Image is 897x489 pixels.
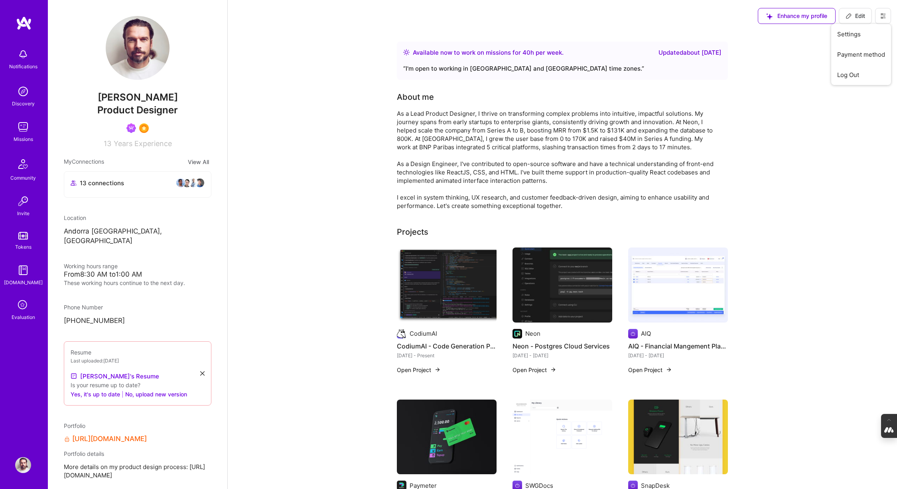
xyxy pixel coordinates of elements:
span: My Connections [64,157,104,166]
div: Updated about [DATE] [658,48,722,57]
div: Evaluation [12,313,35,321]
span: Phone Number [64,304,103,311]
span: 13 [104,139,111,148]
i: icon SuggestedTeams [766,13,773,20]
h4: CodiumAI - Code Generation Platform [397,341,497,351]
div: “ I'm open to working in [GEOGRAPHIC_DATA] and [GEOGRAPHIC_DATA] time zones. ” [403,64,722,73]
span: Working hours range [64,263,118,269]
div: Available now to work on missions for h per week . [413,48,564,57]
button: Yes, it's up to date [71,389,120,399]
img: teamwork [15,119,31,135]
span: Product Designer [97,104,178,116]
div: From 8:30 AM to 1:00 AM [64,270,211,279]
img: SelectionTeam [139,123,149,133]
span: Enhance my profile [766,12,827,20]
button: Open Project [628,366,672,374]
div: [DOMAIN_NAME] [4,278,43,287]
div: [DATE] - [DATE] [628,351,728,360]
button: Log Out [831,65,891,85]
div: Notifications [9,62,37,71]
img: avatar [176,178,185,188]
span: | [122,390,124,398]
img: arrow-right [550,366,556,373]
img: Resume [71,373,77,379]
img: bell [15,46,31,62]
i: icon Collaborator [71,180,77,186]
button: Settings [831,24,891,44]
span: Portfolio [64,422,85,429]
button: No, upload new version [125,389,187,399]
button: Enhance my profile [758,8,836,24]
img: arrow-right [434,366,441,373]
div: Discovery [12,99,35,108]
div: These working hours continue to the next day. [64,279,211,287]
img: Invite [15,193,31,209]
img: logo [16,16,32,30]
img: CodiumAI - Code Generation Platform [397,247,497,323]
a: User Avatar [13,457,33,473]
div: Portfolio details [64,449,211,458]
div: Invite [17,209,30,218]
button: Edit [839,8,872,24]
img: Been on Mission [126,123,136,133]
button: Payment method [831,44,891,65]
button: Open Project [397,366,441,374]
h4: Neon - Postgres Cloud Services [513,341,612,351]
img: Company logo [513,329,522,339]
img: Neon - Postgres Cloud Services [513,247,612,323]
h4: AIQ - Financial Mangement Platform [628,341,728,351]
button: 13 connectionsavataravataravataravatar [64,171,211,198]
img: avatar [195,178,205,188]
div: Tokens [15,243,32,251]
i: icon Close [200,371,205,376]
button: View All [185,157,211,166]
img: avatar [189,178,198,188]
img: arrow-right [666,366,672,373]
span: [PERSON_NAME] [64,91,211,103]
span: Years Experience [114,139,172,148]
img: guide book [15,262,31,278]
img: Digital wallet app [397,400,497,475]
img: Availability [403,49,410,55]
div: Community [10,174,36,182]
img: Compliance Platform [513,400,612,475]
img: User Avatar [106,16,170,80]
div: [DATE] - Present [397,351,497,360]
div: CodiumAI [410,329,437,338]
p: Andorra [GEOGRAPHIC_DATA], [GEOGRAPHIC_DATA] [64,227,211,246]
img: User Avatar [15,457,31,473]
i: icon SelectionTeam [16,298,31,313]
span: 40 [522,49,530,56]
div: AIQ [641,329,651,338]
a: [URL][DOMAIN_NAME] [72,435,147,443]
button: Open Project [513,366,556,374]
img: Company logo [628,329,638,339]
span: Resume [71,349,91,356]
div: Location [64,214,211,222]
div: Missions [14,135,33,143]
div: [DATE] - [DATE] [513,351,612,360]
img: AIQ - Financial Mangement Platform [628,247,728,323]
div: As a Lead Product Designer, I thrive on transforming complex problems into intuitive, impactful s... [397,109,716,210]
img: avatar [182,178,192,188]
img: SnapDesk [628,400,728,475]
span: 13 connections [80,179,124,187]
span: More details on my product design process: [URL][DOMAIN_NAME] [64,463,211,479]
img: tokens [18,232,28,240]
img: Community [14,154,33,174]
div: Neon [525,329,540,338]
div: Is your resume up to date? [71,381,205,389]
p: [PHONE_NUMBER] [64,316,211,326]
img: discovery [15,83,31,99]
a: [PERSON_NAME]'s Resume [71,371,159,381]
div: Projects [397,226,428,238]
img: Company logo [397,329,406,339]
div: About me [397,91,434,103]
span: Edit [846,12,865,20]
div: Last uploaded: [DATE] [71,356,205,365]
